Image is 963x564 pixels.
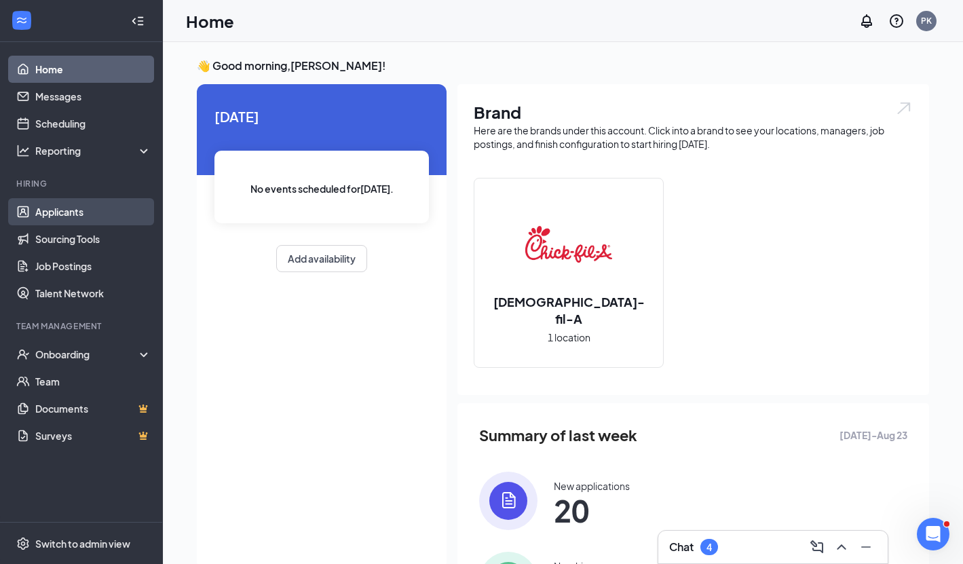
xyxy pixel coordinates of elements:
svg: Settings [16,537,30,550]
iframe: Intercom live chat [917,518,949,550]
img: open.6027fd2a22e1237b5b06.svg [895,100,913,116]
button: Add availability [276,245,367,272]
svg: WorkstreamLogo [15,14,29,27]
a: Scheduling [35,110,151,137]
a: Messages [35,83,151,110]
div: Team Management [16,320,149,332]
div: Switch to admin view [35,537,130,550]
button: ComposeMessage [806,536,828,558]
img: Chick-fil-A [525,201,612,288]
svg: Analysis [16,144,30,157]
img: icon [479,472,537,530]
button: ChevronUp [831,536,852,558]
svg: UserCheck [16,347,30,361]
a: Job Postings [35,252,151,280]
span: [DATE] - Aug 23 [839,428,907,443]
div: New applications [554,479,630,493]
button: Minimize [855,536,877,558]
span: No events scheduled for [DATE] . [250,181,394,196]
a: Sourcing Tools [35,225,151,252]
div: Onboarding [35,347,140,361]
div: PK [921,15,932,26]
h1: Brand [474,100,913,124]
svg: QuestionInfo [888,13,905,29]
svg: ChevronUp [833,539,850,555]
svg: Minimize [858,539,874,555]
span: 1 location [548,330,590,345]
h3: Chat [669,540,694,554]
svg: Collapse [131,14,145,28]
div: Hiring [16,178,149,189]
h2: [DEMOGRAPHIC_DATA]-fil-A [474,293,663,327]
a: Talent Network [35,280,151,307]
a: DocumentsCrown [35,395,151,422]
span: 20 [554,498,630,523]
h3: 👋 Good morning, [PERSON_NAME] ! [197,58,929,73]
span: Summary of last week [479,424,637,447]
span: [DATE] [214,106,429,127]
h1: Home [186,10,234,33]
svg: ComposeMessage [809,539,825,555]
a: Home [35,56,151,83]
svg: Notifications [858,13,875,29]
a: Applicants [35,198,151,225]
div: Reporting [35,144,152,157]
a: SurveysCrown [35,422,151,449]
div: 4 [706,542,712,553]
div: Here are the brands under this account. Click into a brand to see your locations, managers, job p... [474,124,913,151]
a: Team [35,368,151,395]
